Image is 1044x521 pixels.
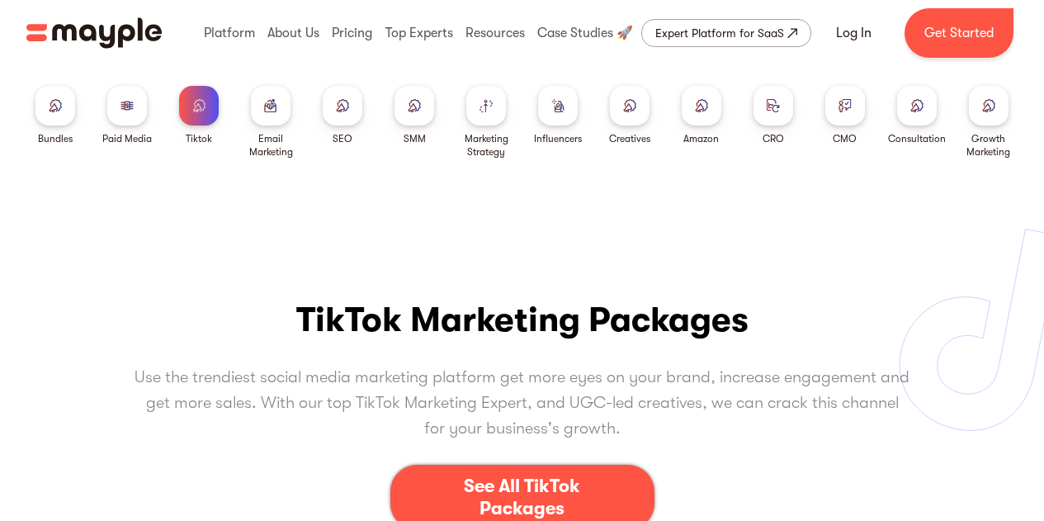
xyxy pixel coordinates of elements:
[102,86,152,145] a: Paid Media
[457,86,516,159] a: Marketing Strategy
[683,132,719,145] div: Amazon
[461,7,529,59] div: Resources
[959,86,1018,159] a: Growth Marketing
[26,17,162,49] img: Mayple logo
[186,132,212,145] div: Tiktok
[200,7,259,59] div: Platform
[833,132,857,145] div: CMO
[242,86,300,159] a: Email Marketing
[753,86,793,145] a: CRO
[825,86,865,145] a: CMO
[323,86,362,145] a: SEO
[609,132,650,145] div: Creatives
[263,7,324,59] div: About Us
[534,132,582,145] div: Influencers
[641,19,811,47] a: Expert Platform for SaaS
[457,132,516,159] div: Marketing Strategy
[763,132,784,145] div: CRO
[394,86,434,145] a: SMM
[381,7,457,59] div: Top Experts
[38,132,73,145] div: Bundles
[888,86,946,145] a: Consultation
[404,132,426,145] div: SMM
[655,23,784,43] div: Expert Platform for SaaS
[102,132,152,145] div: Paid Media
[26,17,162,49] a: home
[534,86,582,145] a: Influencers
[328,7,376,59] div: Pricing
[441,476,604,519] div: See All TikTok Packages
[682,86,721,145] a: Amazon
[135,364,910,442] p: Use the trendiest social media marketing platform get more eyes on your brand, increase engagemen...
[888,132,946,145] div: Consultation
[35,86,75,145] a: Bundles
[959,132,1018,159] div: Growth Marketing
[816,13,891,53] a: Log In
[333,132,352,145] div: SEO
[242,132,300,159] div: Email Marketing
[905,8,1013,58] a: Get Started
[609,86,650,145] a: Creatives
[179,86,219,145] a: Tiktok
[296,299,749,340] h1: TikTok Marketing Packages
